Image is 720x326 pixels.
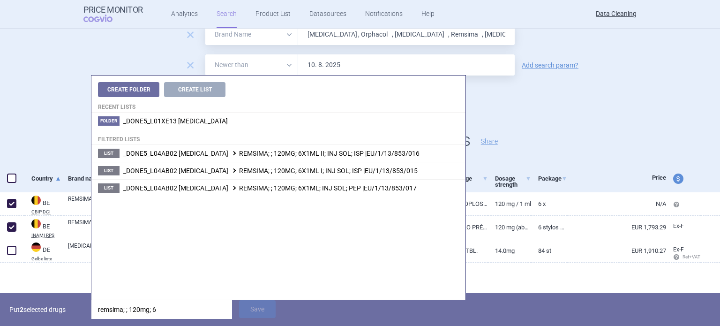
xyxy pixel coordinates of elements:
[445,192,488,215] a: INJ. OPLOSS. S.C. [VOORGEV. PEN]
[164,82,225,97] button: Create List
[488,239,531,262] a: 14.0mg
[31,196,41,205] img: Belgium
[98,82,159,97] button: Create Folder
[68,167,213,190] a: Brand name
[24,218,61,238] a: BEBEINAMI RPS
[666,243,701,265] a: Ex-F Ret+VAT calc
[567,216,666,239] a: EUR 1,793.29
[652,174,666,181] span: Price
[522,62,578,68] a: Add search param?
[98,183,120,193] span: List
[531,216,567,239] a: 6 stylos préremplis 1 mL solution injectable, 120 mg
[567,239,666,262] a: EUR 1,910.27
[673,246,684,253] span: Ex-factory price
[68,195,213,212] a: REMSIMA
[567,192,666,215] a: N/A
[98,149,120,158] span: List
[83,5,143,23] a: Price MonitorCOGVIO
[123,167,418,174] span: REMSIMA; ; 120MG; 6X1ML I; INJ SOL; ISP |EU/1/13/853/015
[239,300,276,318] button: Save
[445,239,488,262] a: FILMTBL.
[83,5,143,15] strong: Price Monitor
[31,210,61,214] abbr: CBIP DCI — Belgian Center for Pharmacotherapeutic Information (CBIP)
[83,15,126,22] span: COGVIO
[495,167,531,196] a: Dosage strength
[98,166,120,175] span: List
[31,257,61,261] abbr: Gelbe liste — Gelbe Liste online database by Medizinische Medien Informations GmbH (MMI), Germany
[488,192,531,215] a: 120 mg / 1 ml
[481,138,498,144] button: Share
[68,242,213,258] a: [MEDICAL_DATA] 14 MG FD PHARMA FILMTABLETTEN
[9,300,84,319] p: Put selected drugs
[123,184,417,192] span: REMSIMA; ; 120MG; 6X1ML; INJ SOL; PEP |EU/1/13/853/017
[488,216,531,239] a: 120 mg (Abacus)
[123,117,228,125] span: _DONE5_L01XE13 AFATINIB
[31,167,61,190] a: Country
[673,254,709,259] span: Ret+VAT calc
[24,242,61,261] a: DEDEGelbe liste
[538,167,567,190] a: Package
[452,167,488,196] a: Dosage Form
[91,129,465,145] h4: Filtered lists
[445,216,488,239] a: STYLO PRÉREMPLI
[98,116,120,126] span: Folder
[666,220,701,234] a: Ex-F
[31,243,41,252] img: Germany
[20,306,23,313] strong: 2
[68,218,213,235] a: REMSIMA
[24,195,61,214] a: BEBECBIP DCI
[531,192,567,215] a: 6 x
[31,233,61,238] abbr: INAMI RPS — National Institute for Health Disability Insurance, Belgium. Programme web - Médicame...
[673,223,684,229] span: Ex-factory price
[31,219,41,228] img: Belgium
[531,239,567,262] a: 84 ST
[123,150,420,157] span: REMSIMA; ; 120MG; 6X1ML II; INJ SOL; ISP |EU/1/13/853/016
[91,97,465,113] h4: Recent lists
